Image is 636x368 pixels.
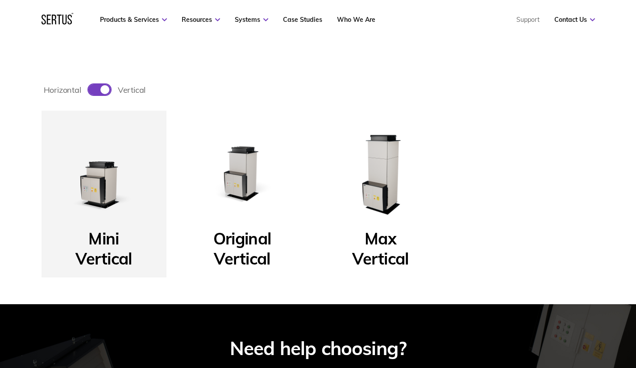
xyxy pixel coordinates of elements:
[182,16,220,24] a: Resources
[50,120,158,227] img: Mini Vertical
[100,16,167,24] a: Products & Services
[327,120,434,227] img: Max Vertical
[75,228,132,258] p: Mini Vertical
[118,85,146,95] span: vertical
[352,228,408,258] p: Max Vertical
[554,16,595,24] a: Contact Us
[44,85,81,95] span: horizontal
[337,16,375,24] a: Who We Are
[189,120,296,227] img: Original Vertical
[516,16,540,24] a: Support
[475,265,636,368] iframe: Chat Widget
[283,16,322,24] a: Case Studies
[213,228,271,258] p: Original Vertical
[230,338,406,359] div: Need help choosing?
[235,16,268,24] a: Systems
